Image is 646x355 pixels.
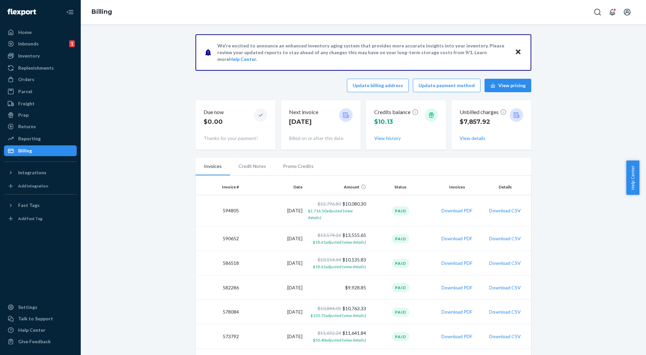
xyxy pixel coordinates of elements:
button: $50.40adjusted (view details) [313,336,366,343]
img: Flexport logo [7,9,36,15]
button: Close [514,47,523,57]
li: Credit Notes [230,158,275,175]
div: Give Feedback [18,338,51,345]
li: Invoices [195,158,230,175]
div: Freight [18,100,35,107]
div: Add Integration [18,183,48,189]
a: Parcel [4,86,77,97]
div: Parcel [18,88,32,95]
th: Invoice # [195,179,242,195]
td: 586518 [195,251,242,276]
td: 594805 [195,195,242,226]
td: $11,641.84 [305,324,369,349]
p: Due now [204,108,224,116]
td: 582286 [195,276,242,300]
a: Inbounds1 [4,38,77,49]
div: Replenishments [18,65,54,71]
button: Update billing address [347,79,409,92]
button: Fast Tags [4,200,77,211]
div: Add Fast Tag [18,216,42,221]
div: Talk to Support [18,315,53,322]
p: $0.00 [204,117,224,126]
button: View pricing [485,79,531,92]
span: $120.72 adjusted (view details) [311,313,366,318]
div: Inventory [18,52,40,59]
button: $120.72adjusted (view details) [311,312,366,319]
button: Give Feedback [4,336,77,347]
button: Download CSV [489,260,521,267]
th: Invoices [432,179,482,195]
td: [DATE] [242,251,305,276]
td: [DATE] [242,226,305,251]
th: Details [482,179,531,195]
div: Paid [392,206,409,215]
span: $18.61 adjusted (view details) [313,240,366,245]
div: Home [18,29,32,36]
button: Download CSV [489,207,521,214]
div: Paid [392,234,409,243]
td: $10,135.83 [305,251,369,276]
a: Freight [4,98,77,109]
td: $10,080.30 [305,195,369,226]
a: Settings [4,302,77,313]
a: Replenishments [4,63,77,73]
button: Open notifications [606,5,619,19]
div: 1 [69,40,75,47]
td: $13,555.65 [305,226,369,251]
div: Settings [18,304,37,311]
div: Fast Tags [18,202,40,209]
p: Billed on or after this date [289,135,353,142]
div: Paid [392,332,409,341]
a: Help Center [4,325,77,335]
span: $11,692.24 [318,330,341,336]
div: Help Center [18,327,45,333]
a: Returns [4,121,77,132]
p: Next invoice [289,108,318,116]
a: Talk to Support [4,313,77,324]
td: [DATE] [242,195,305,226]
div: Prep [18,112,29,118]
td: [DATE] [242,276,305,300]
button: Download PDF [441,333,472,340]
button: $18.61adjusted (view details) [313,239,366,245]
td: 578084 [195,300,242,324]
button: Download PDF [441,284,472,291]
a: Add Fast Tag [4,213,77,224]
button: Update payment method [413,79,480,92]
div: Paid [392,308,409,317]
button: View details [460,135,486,142]
div: Paid [392,259,409,268]
th: Date [242,179,305,195]
a: Inventory [4,50,77,61]
span: $13,574.26 [318,232,341,238]
button: Download CSV [489,309,521,315]
div: Returns [18,123,36,130]
span: $10,884.05 [318,306,341,311]
a: Reporting [4,133,77,144]
span: $10,154.44 [318,257,341,262]
td: 590652 [195,226,242,251]
th: Amount [305,179,369,195]
span: $12,796.80 [318,201,341,207]
td: $10,763.33 [305,300,369,324]
p: We're excited to announce an enhanced inventory aging system that provides more accurate insights... [217,42,508,63]
button: Open Search Box [591,5,604,19]
th: Status [369,179,432,195]
a: Orders [4,74,77,85]
p: $7,857.92 [460,117,507,126]
button: Download PDF [441,309,472,315]
span: $10.13 [374,118,393,126]
button: Download CSV [489,333,521,340]
a: Home [4,27,77,38]
button: Close Navigation [63,5,77,19]
button: $18.61adjusted (view details) [313,263,366,270]
span: $2,716.50 adjusted (view details) [308,208,353,220]
p: Credits balance [374,108,419,116]
p: Unbilled charges [460,108,507,116]
button: $2,716.50adjusted (view details) [308,207,366,221]
div: Inbounds [18,40,39,47]
span: $50.40 adjusted (view details) [313,338,366,343]
div: Orders [18,76,34,83]
a: Billing [4,145,77,156]
div: Paid [392,283,409,292]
